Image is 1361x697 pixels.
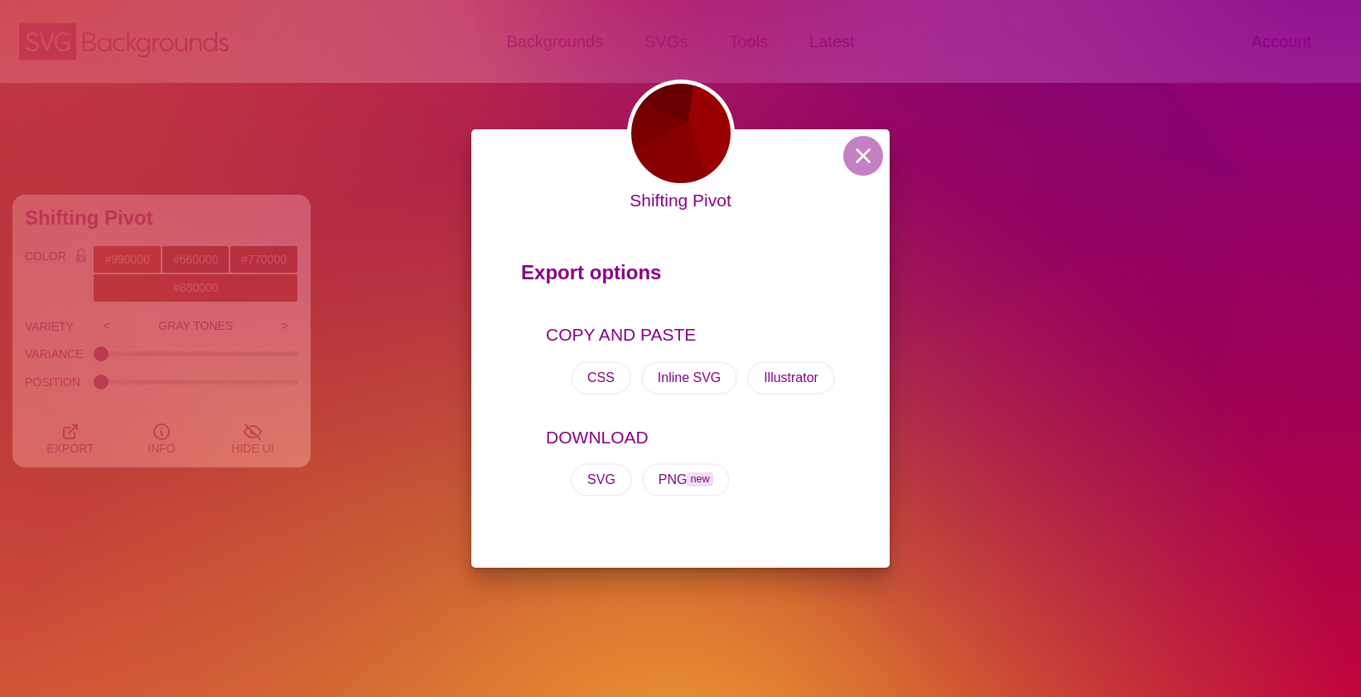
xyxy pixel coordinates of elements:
p: Export options [521,254,840,300]
button: Inline SVG [641,361,737,394]
button: SVG [571,463,632,496]
p: Shifting Pivot [627,187,735,214]
button: CSS [571,361,631,394]
p: COPY AND PASTE [546,322,840,348]
img: various shades of red shapes all meeting at a central point [627,80,735,187]
button: PNGnew [642,463,730,496]
p: DOWNLOAD [546,424,840,451]
button: Illustrator [747,361,835,394]
span: new [687,472,712,486]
